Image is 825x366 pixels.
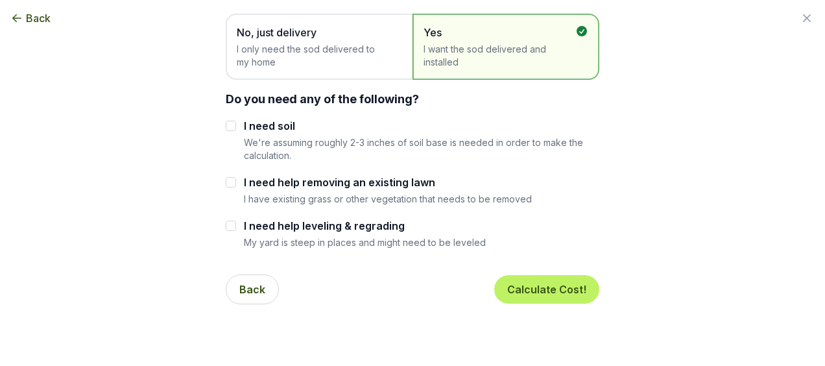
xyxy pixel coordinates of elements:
p: My yard is steep in places and might need to be leveled [244,236,486,249]
label: I need help leveling & regrading [244,218,486,234]
button: Back [10,10,51,26]
span: Back [26,10,51,26]
span: I want the sod delivered and installed [424,43,575,69]
label: I need soil [244,118,599,134]
p: I have existing grass or other vegetation that needs to be removed [244,193,532,205]
button: Calculate Cost! [494,275,599,304]
button: Back [226,274,279,304]
span: I only need the sod delivered to my home [237,43,389,69]
label: I need help removing an existing lawn [244,175,532,190]
p: We're assuming roughly 2-3 inches of soil base is needed in order to make the calculation. [244,136,599,162]
div: Do you need any of the following? [226,90,599,108]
